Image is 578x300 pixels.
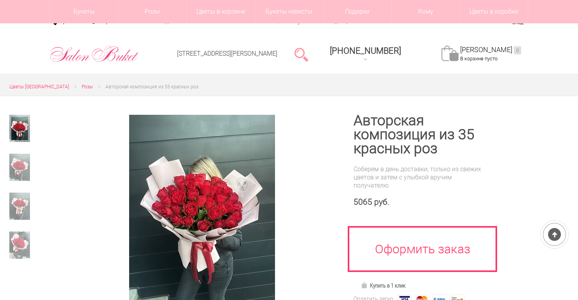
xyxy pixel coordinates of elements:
a: [STREET_ADDRESS][PERSON_NAME] [177,50,277,57]
a: Розы [82,83,93,91]
a: Цветы [GEOGRAPHIC_DATA] [9,83,69,91]
span: [PHONE_NUMBER] [330,46,401,56]
a: [PHONE_NUMBER] [325,43,406,65]
img: Купить в 1 клик [361,282,370,288]
img: Цветы Нижний Новгород [50,44,139,64]
span: Авторская композиция из 35 красных роз [105,84,198,89]
span: Розы [82,84,93,89]
span: Цветы [GEOGRAPHIC_DATA] [9,84,69,89]
ins: 0 [514,46,521,54]
a: [PERSON_NAME] [460,46,521,54]
div: Соберем в день доставки, только из свежих цветов и затем с улыбкой вручим получателю. [354,165,488,189]
span: В корзине пусто [460,56,497,61]
a: Купить в 1 клик [357,280,409,291]
h1: Авторская композиция из 35 красных роз [354,114,488,156]
a: Оформить заказ [348,226,497,272]
div: 5065 руб. [354,197,488,207]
